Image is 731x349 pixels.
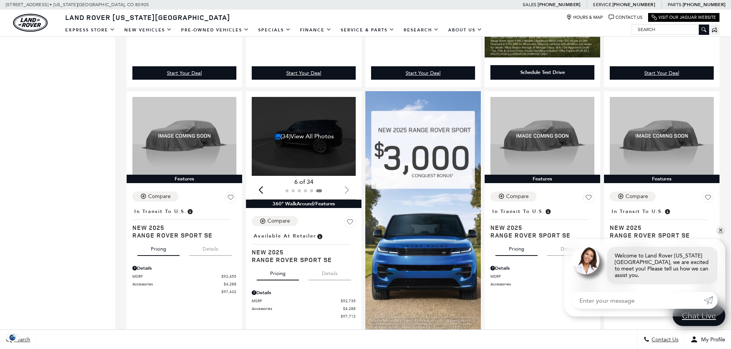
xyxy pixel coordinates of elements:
[13,14,48,32] a: land-rover
[252,256,350,264] span: Range Rover Sport SE
[632,25,709,34] input: Search
[252,231,356,264] a: Available at RetailerNew 2025Range Rover Sport SE
[490,274,594,279] a: MSRP $93,420
[132,281,224,287] span: Accessories
[61,23,120,37] a: EXPRESS STORE
[341,298,356,304] span: $92,735
[685,330,731,349] button: Open user profile menu
[444,23,487,37] a: About Us
[341,313,356,319] span: $97,712
[221,274,236,279] span: $92,455
[485,175,600,183] div: Features
[252,216,298,226] button: Compare Vehicle
[610,231,708,239] span: Range Rover Sport SE
[134,207,186,216] span: In Transit to U.S.
[604,175,719,183] div: Features
[4,333,21,341] img: Opt-Out Icon
[13,14,48,32] img: Land Rover
[257,264,299,280] button: pricing tab
[610,66,714,80] a: Start Your Deal
[189,239,232,256] button: details tab
[523,2,536,7] span: Sales
[610,206,714,239] a: In Transit to U.S.New 2025Range Rover Sport SE
[538,2,580,8] a: [PHONE_NUMBER]
[252,298,356,304] a: MSRP $92,735
[490,65,594,80] div: Schedule Test Drive
[547,239,590,256] button: details tab
[490,265,594,272] div: Pricing Details - Range Rover Sport SE
[132,231,231,239] span: Range Rover Sport SE
[267,218,290,224] div: Compare
[246,200,361,208] div: 360° WalkAround/Features
[371,66,475,80] a: Start Your Deal
[612,2,655,8] a: [PHONE_NUMBER]
[132,289,236,295] a: $97,432
[610,66,714,80] div: undefined - Range Rover Sport SE
[295,23,336,37] a: Finance
[254,23,295,37] a: Specials
[610,97,714,175] img: 2025 Land Rover Range Rover Sport SE
[6,2,149,7] a: [STREET_ADDRESS] • [US_STATE][GEOGRAPHIC_DATA], CO 80905
[490,206,594,239] a: In Transit to U.S.New 2025Range Rover Sport SE
[65,13,230,22] span: Land Rover [US_STATE][GEOGRAPHIC_DATA]
[625,193,648,200] div: Compare
[698,336,725,343] span: My Profile
[177,23,254,37] a: Pre-Owned Vehicles
[610,192,656,202] button: Compare Vehicle
[225,192,236,206] button: Save Vehicle
[132,224,231,231] span: New 2025
[566,15,603,20] a: Hours & Map
[252,298,341,304] span: MSRP
[506,193,529,200] div: Compare
[492,207,545,216] span: In Transit to U.S.
[132,281,236,287] a: Accessories $4,288
[702,192,714,206] button: Save Vehicle
[490,192,536,202] button: Compare Vehicle
[520,69,565,76] div: Schedule Test Drive
[256,182,266,198] div: Previous slide
[704,292,718,309] a: Submit
[683,2,725,8] a: [PHONE_NUMBER]
[61,13,235,22] a: Land Rover [US_STATE][GEOGRAPHIC_DATA]
[309,264,351,280] button: details tab
[664,207,671,216] span: Vehicle has shipped from factory of origin. Estimated time of delivery to Retailer is on average ...
[61,23,487,37] nav: Main Navigation
[583,192,594,206] button: Save Vehicle
[650,336,678,343] span: Contact Us
[495,239,538,256] button: pricing tab
[275,134,281,140] img: Image Count Icon
[490,274,579,279] span: MSRP
[252,97,357,176] div: 6 / 6
[252,66,356,80] a: Start Your Deal
[371,66,475,80] div: undefined - Range Rover Sport SE
[316,232,323,240] span: Vehicle is in stock and ready for immediate delivery. Due to demand, availability is subject to c...
[572,292,704,309] input: Enter your message
[252,289,356,296] div: Pricing Details - Range Rover Sport SE
[275,133,334,140] a: (34)View All Photos
[127,175,242,183] div: Features
[609,15,642,20] a: Contact Us
[652,15,716,20] a: Visit Our Jaguar Website
[221,289,236,295] span: $97,432
[132,66,236,80] a: Start Your Deal
[336,23,399,37] a: Service & Parts
[490,281,582,287] span: Accessories
[343,306,356,311] span: $4,288
[612,207,664,216] span: In Transit to U.S.
[132,274,221,279] span: MSRP
[4,333,21,341] section: Click to Open Cookie Consent Modal
[344,216,356,231] button: Save Vehicle
[399,23,444,37] a: Research
[593,2,611,7] span: Service
[186,207,193,216] span: Vehicle has shipped from factory of origin. Estimated time of delivery to Retailer is on average ...
[490,289,594,295] a: $98,397
[132,66,236,80] div: undefined - Range Rover Sport SE
[254,232,316,240] span: Available at Retailer
[132,274,236,279] a: MSRP $92,455
[607,247,718,284] div: Welcome to Land Rover [US_STATE][GEOGRAPHIC_DATA], we are excited to meet you! Please tell us how...
[490,97,594,175] img: 2025 Land Rover Range Rover Sport SE
[132,97,236,175] img: 2025 Land Rover Range Rover Sport SE
[252,66,356,80] div: undefined - Range Rover Sport SE
[224,281,236,287] span: $4,288
[610,224,708,231] span: New 2025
